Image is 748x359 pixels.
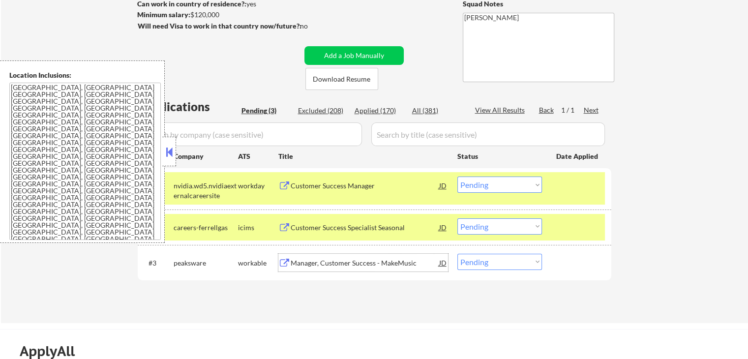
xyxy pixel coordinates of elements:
div: Date Applied [556,151,599,161]
div: All (381) [412,106,461,116]
button: Download Resume [305,68,378,90]
div: Title [278,151,448,161]
div: Pending (3) [241,106,291,116]
div: #3 [149,258,166,268]
strong: Minimum salary: [137,10,190,19]
div: Location Inclusions: [9,70,161,80]
div: ATS [238,151,278,161]
div: JD [438,218,448,236]
div: JD [438,254,448,271]
div: Customer Success Specialist Seasonal [291,223,439,233]
div: Customer Success Manager [291,181,439,191]
strong: Will need Visa to work in that country now/future?: [138,22,301,30]
div: Back [539,105,555,115]
div: Excluded (208) [298,106,347,116]
div: no [300,21,328,31]
div: $120,000 [137,10,301,20]
div: peaksware [174,258,238,268]
div: nvidia.wd5.nvidiaexternalcareersite [174,181,238,200]
div: workable [238,258,278,268]
div: 1 / 1 [561,105,584,115]
input: Search by company (case sensitive) [141,122,362,146]
div: Status [457,147,542,165]
div: Applied (170) [355,106,404,116]
input: Search by title (case sensitive) [371,122,605,146]
div: careers-ferrellgas [174,223,238,233]
div: workday [238,181,278,191]
div: Company [174,151,238,161]
div: View All Results [475,105,528,115]
div: JD [438,177,448,194]
div: Next [584,105,599,115]
div: icims [238,223,278,233]
div: Manager, Customer Success - MakeMusic [291,258,439,268]
button: Add a Job Manually [304,46,404,65]
div: Applications [141,101,238,113]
